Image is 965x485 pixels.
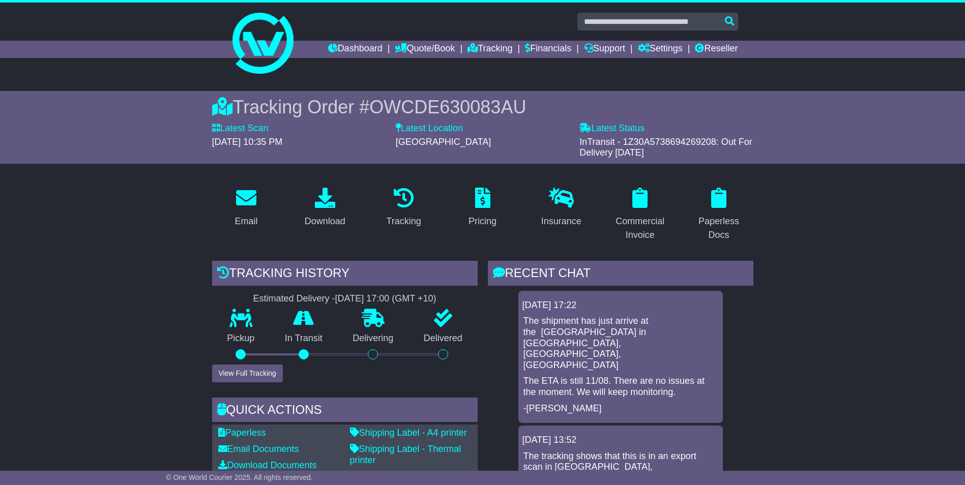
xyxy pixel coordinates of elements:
div: Tracking [386,215,421,228]
a: Commercial Invoice [606,184,675,246]
a: Dashboard [328,41,383,58]
span: © One World Courier 2025. All rights reserved. [166,473,313,481]
div: [DATE] 17:22 [522,300,719,311]
p: Pickup [212,333,270,344]
div: Estimated Delivery - [212,293,478,305]
div: Tracking Order # [212,96,753,118]
p: Delivered [408,333,478,344]
a: Support [584,41,625,58]
a: Paperless [218,428,266,438]
div: [DATE] 17:00 (GMT +10) [335,293,436,305]
p: In Transit [270,333,338,344]
div: [DATE] 13:52 [522,435,719,446]
a: Paperless Docs [685,184,753,246]
p: The shipment has just arrive at the [GEOGRAPHIC_DATA] in [GEOGRAPHIC_DATA], [GEOGRAPHIC_DATA], [G... [523,316,718,371]
button: View Full Tracking [212,365,283,382]
span: [DATE] 10:35 PM [212,137,283,147]
div: Quick Actions [212,398,478,425]
div: Insurance [541,215,581,228]
p: -[PERSON_NAME] [523,403,718,414]
p: The ETA is still 11/08. There are no issues at the moment. We will keep monitoring. [523,376,718,398]
label: Latest Status [579,123,645,134]
label: Latest Location [396,123,463,134]
a: Quote/Book [395,41,455,58]
a: Download [298,184,352,232]
a: Email Documents [218,444,299,454]
a: Reseller [695,41,738,58]
a: Email [228,184,264,232]
a: Insurance [535,184,588,232]
div: Email [235,215,257,228]
a: Pricing [462,184,503,232]
div: Pricing [469,215,496,228]
div: Download [305,215,345,228]
span: InTransit - 1Z30A5738694269208: Out For Delivery [DATE] [579,137,752,158]
a: Tracking [379,184,427,232]
a: Shipping Label - A4 printer [350,428,467,438]
p: Delivering [338,333,409,344]
span: [GEOGRAPHIC_DATA] [396,137,491,147]
a: Tracking [467,41,512,58]
div: Paperless Docs [691,215,747,242]
label: Latest Scan [212,123,269,134]
div: Tracking history [212,261,478,288]
span: OWCDE630083AU [369,97,526,117]
div: Commercial Invoice [612,215,668,242]
a: Financials [525,41,571,58]
a: Shipping Label - Thermal printer [350,444,461,465]
a: Settings [638,41,683,58]
div: RECENT CHAT [488,261,753,288]
a: Download Documents [218,460,317,470]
